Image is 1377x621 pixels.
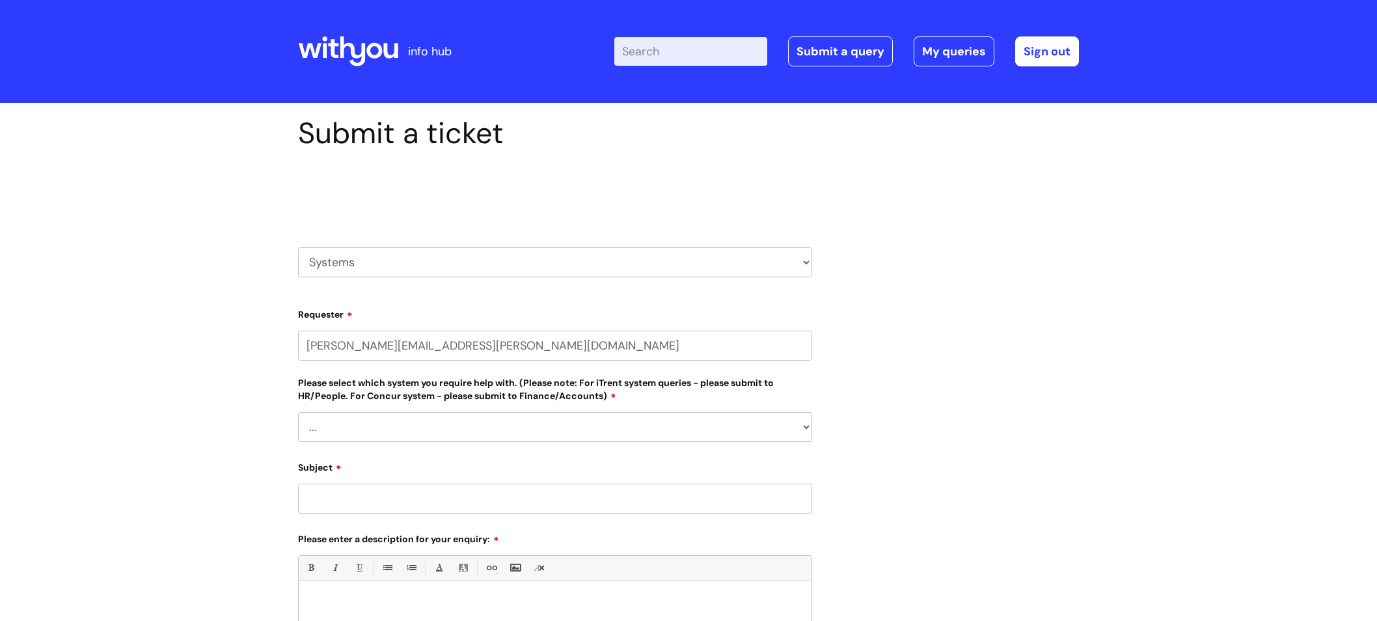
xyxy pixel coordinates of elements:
[298,458,812,473] label: Subject
[531,560,547,576] a: Remove formatting (Ctrl-\)
[914,36,994,66] a: My queries
[327,560,343,576] a: Italic (Ctrl-I)
[303,560,319,576] a: Bold (Ctrl-B)
[455,560,471,576] a: Back Color
[298,181,812,205] h2: Select issue type
[298,529,812,545] label: Please enter a description for your enquiry:
[403,560,419,576] a: 1. Ordered List (Ctrl-Shift-8)
[483,560,499,576] a: Link
[614,36,1079,66] div: | -
[614,37,767,66] input: Search
[431,560,447,576] a: Font Color
[298,116,812,151] h1: Submit a ticket
[507,560,523,576] a: Insert Image...
[298,375,812,402] label: Please select which system you require help with. (Please note: For iTrent system queries - pleas...
[298,305,812,320] label: Requester
[788,36,893,66] a: Submit a query
[298,331,812,361] input: Email
[351,560,367,576] a: Underline(Ctrl-U)
[379,560,395,576] a: • Unordered List (Ctrl-Shift-7)
[408,41,452,62] p: info hub
[1015,36,1079,66] a: Sign out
